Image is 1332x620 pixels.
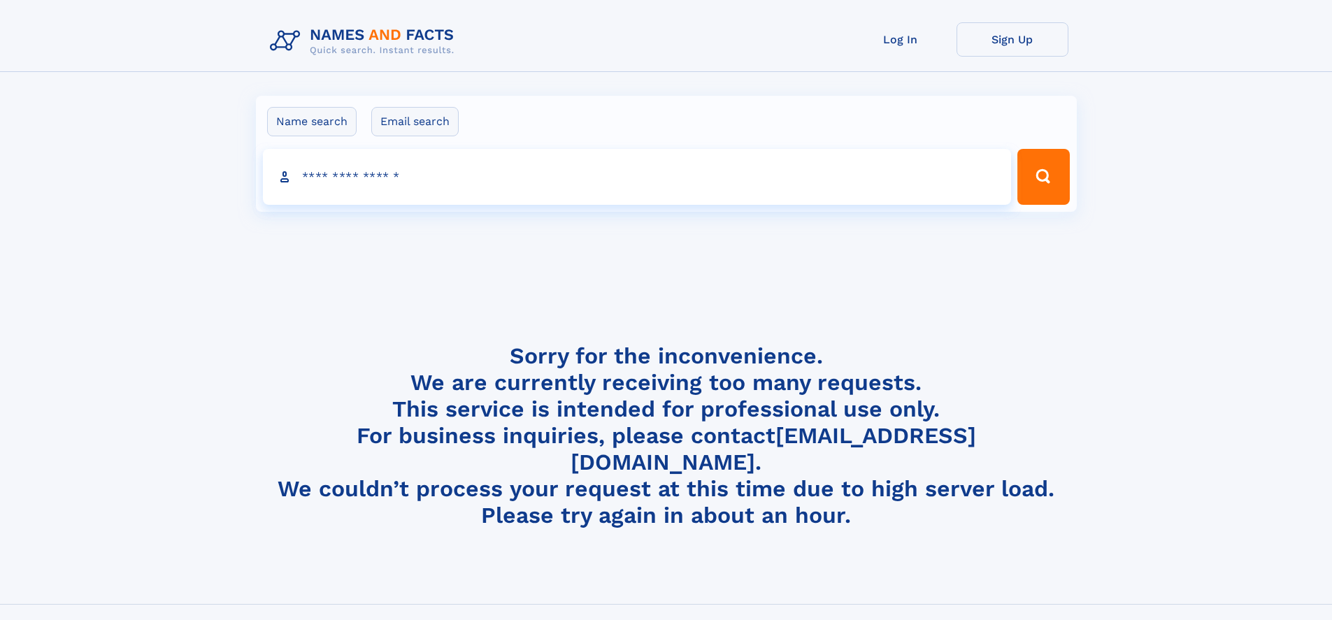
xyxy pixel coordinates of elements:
[1017,149,1069,205] button: Search Button
[264,343,1068,529] h4: Sorry for the inconvenience. We are currently receiving too many requests. This service is intend...
[264,22,466,60] img: Logo Names and Facts
[845,22,957,57] a: Log In
[571,422,976,475] a: [EMAIL_ADDRESS][DOMAIN_NAME]
[957,22,1068,57] a: Sign Up
[267,107,357,136] label: Name search
[371,107,459,136] label: Email search
[263,149,1012,205] input: search input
